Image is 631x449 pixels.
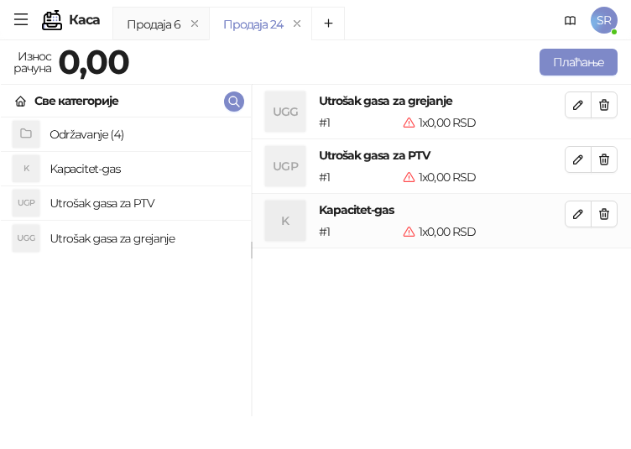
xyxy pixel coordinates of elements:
button: Add tab [311,7,345,40]
div: Износ рачуна [10,45,55,79]
div: UGG [13,225,39,252]
div: 1 x 0,00 RSD [399,113,568,132]
h4: Utrošak gasa za PTV [50,190,237,217]
button: Плаћање [540,49,618,76]
div: K [13,155,39,182]
h4: Utrošak gasa za grejanje [319,91,565,110]
a: Документација [557,7,584,34]
strong: 0,00 [58,41,129,82]
h4: Kapacitet-gas [319,201,565,219]
span: menu [13,12,29,27]
div: Каса [69,13,100,27]
span: SR [591,7,618,34]
div: UGP [265,146,305,186]
div: # 1 [315,168,399,186]
div: Све категорије [34,91,119,110]
div: # 1 [315,113,399,132]
h4: Kapacitet-gas [50,155,237,182]
button: remove [286,17,308,31]
h4: Održavanje (4) [50,121,237,148]
div: Продаја 6 [127,15,180,34]
div: 1 x 0,00 RSD [399,222,568,241]
h4: Utrošak gasa za grejanje [50,225,237,252]
h4: Utrošak gasa za PTV [319,146,565,164]
div: grid [1,117,251,416]
button: remove [184,17,206,31]
div: Продаја 24 [223,15,283,34]
div: # 1 [315,222,399,241]
div: UGG [265,91,305,132]
div: UGP [13,190,39,217]
div: 1 x 0,00 RSD [399,168,568,186]
div: K [265,201,305,241]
